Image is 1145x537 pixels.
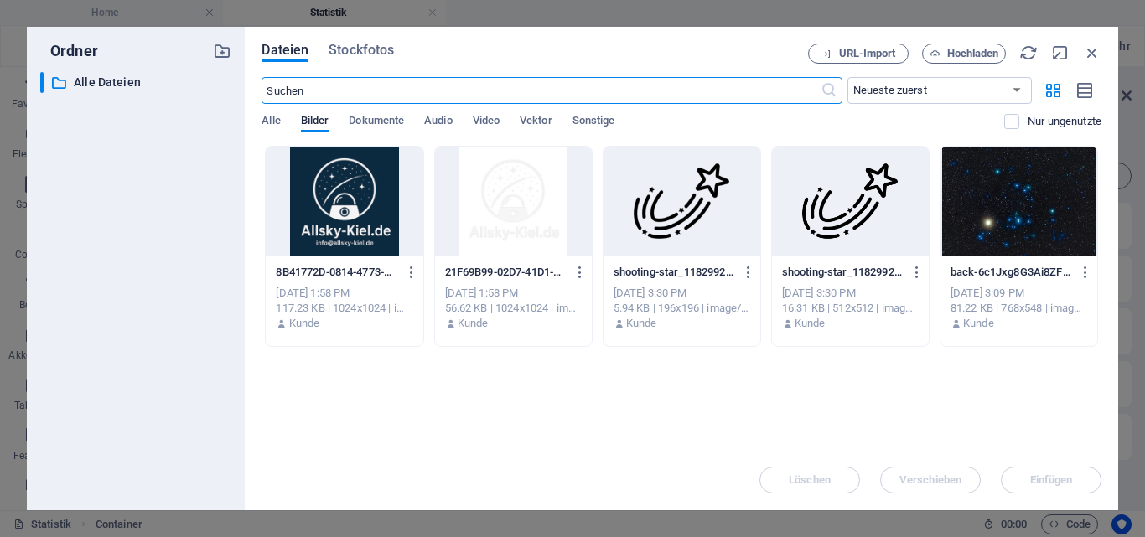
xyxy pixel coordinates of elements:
p: Kunde [289,316,320,331]
div: 16.31 KB | 512x512 | image/png [782,301,919,316]
p: Alle Dateien [74,73,201,92]
p: back-6c1Jxg8G3Ai8ZFW79U1CFw.jpg [951,265,1072,280]
div: [DATE] 3:30 PM [614,286,750,301]
div: [DATE] 1:58 PM [276,286,412,301]
i: Minimieren [1051,44,1070,62]
p: 8B41772D-0814-4773-9C6B-03ED6A1314D1-N0quEHalOkQLv0_KAA7k0w.png [276,265,397,280]
button: URL-Import [808,44,909,64]
p: Zeigt nur Dateien an, die nicht auf der Website verwendet werden. Dateien, die während dieser Sit... [1028,114,1101,129]
p: 21F69B99-02D7-41D1-A818-01A75EA2DB21-Pq-aJU-XN39Hvn2ImGtkJA.png [445,265,567,280]
i: Neu laden [1019,44,1038,62]
i: Neuen Ordner erstellen [213,42,231,60]
div: [DATE] 3:30 PM [782,286,919,301]
p: Kunde [795,316,826,331]
span: Bilder [301,111,329,134]
div: 117.23 KB | 1024x1024 | image/jpeg [276,301,412,316]
span: Sonstige [572,111,615,134]
span: Dokumente [349,111,404,134]
div: [DATE] 3:09 PM [951,286,1087,301]
span: Video [473,111,500,134]
p: shooting-star_11829921-UefO9VXJXYtO7rb4e1trCQ-8zBSTknNOHKUlyFbCS-YtA.png [614,265,735,280]
p: Ordner [40,40,98,62]
span: Alle [262,111,280,134]
div: 56.62 KB | 1024x1024 | image/jpeg [445,301,582,316]
span: URL-Import [839,49,896,59]
p: shooting-star_11829921-UefO9VXJXYtO7rb4e1trCQ.png [782,265,904,280]
p: Kunde [963,316,994,331]
input: Suchen [262,77,820,104]
span: Stockfotos [329,40,394,60]
span: Vektor [520,111,552,134]
div: 5.94 KB | 196x196 | image/png [614,301,750,316]
span: Hochladen [947,49,999,59]
span: Dateien [262,40,308,60]
button: Hochladen [922,44,1006,64]
div: ​ [40,72,44,93]
div: 81.22 KB | 768x548 | image/jpeg [951,301,1087,316]
span: Audio [424,111,452,134]
div: [DATE] 1:58 PM [445,286,582,301]
p: Kunde [458,316,489,331]
i: Schließen [1083,44,1101,62]
p: Kunde [626,316,657,331]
